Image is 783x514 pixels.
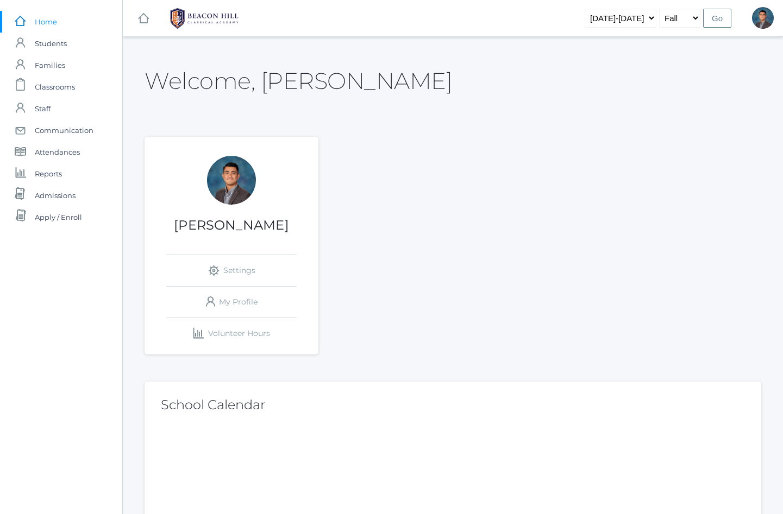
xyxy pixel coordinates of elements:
span: Attendances [35,141,80,163]
span: Apply / Enroll [35,206,82,228]
h2: School Calendar [161,398,745,412]
h1: [PERSON_NAME] [145,218,318,232]
span: Reports [35,163,62,185]
span: Communication [35,119,93,141]
span: Home [35,11,57,33]
span: Classrooms [35,76,75,98]
div: Lucas Vieira [752,7,774,29]
div: Lucas Vieira [207,156,256,205]
input: Go [703,9,731,28]
h2: Welcome, [PERSON_NAME] [145,68,452,93]
img: BHCALogos-05-308ed15e86a5a0abce9b8dd61676a3503ac9727e845dece92d48e8588c001991.png [164,5,245,32]
a: Volunteer Hours [166,318,297,349]
span: Staff [35,98,51,119]
span: Families [35,54,65,76]
a: My Profile [166,287,297,318]
span: Students [35,33,67,54]
a: Settings [166,255,297,286]
span: Admissions [35,185,76,206]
